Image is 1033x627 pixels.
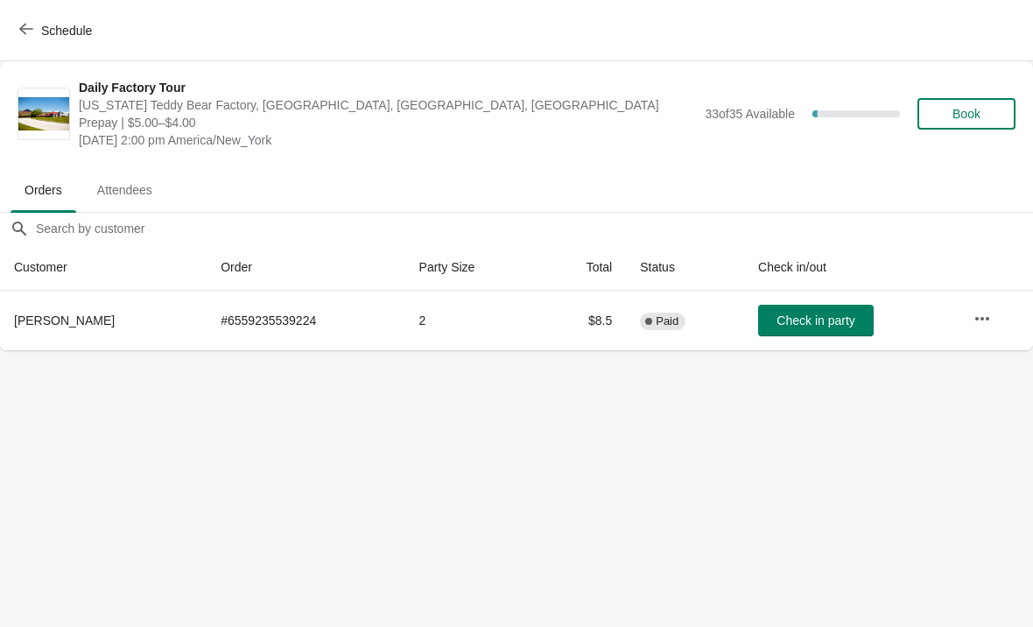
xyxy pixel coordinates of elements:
th: Total [539,244,626,291]
td: 2 [405,291,540,350]
th: Status [626,244,744,291]
span: [US_STATE] Teddy Bear Factory, [GEOGRAPHIC_DATA], [GEOGRAPHIC_DATA], [GEOGRAPHIC_DATA] [79,96,696,114]
button: Check in party [758,305,874,336]
span: Paid [656,314,678,328]
th: Party Size [405,244,540,291]
td: # 6559235539224 [207,291,404,350]
span: Daily Factory Tour [79,79,696,96]
span: Orders [11,174,76,206]
span: Schedule [41,24,92,38]
th: Order [207,244,404,291]
span: 33 of 35 Available [705,107,795,121]
th: Check in/out [744,244,959,291]
span: Attendees [83,174,166,206]
button: Book [917,98,1015,130]
span: Book [952,107,980,121]
span: Prepay | $5.00–$4.00 [79,114,696,131]
span: Check in party [777,313,854,328]
td: $8.5 [539,291,626,350]
span: [DATE] 2:00 pm America/New_York [79,131,696,149]
img: Daily Factory Tour [18,97,69,131]
span: [PERSON_NAME] [14,313,115,328]
button: Schedule [9,15,106,46]
input: Search by customer [35,213,1033,244]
